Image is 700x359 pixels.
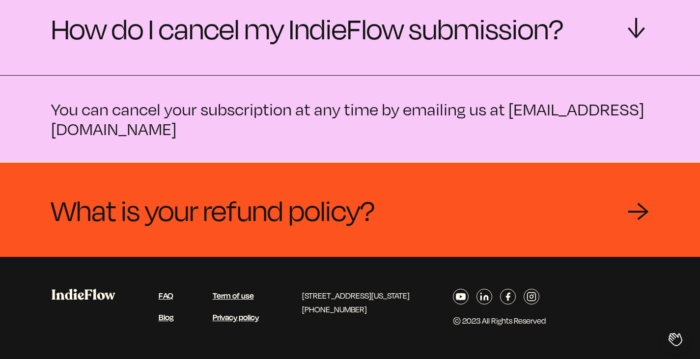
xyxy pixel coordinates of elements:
[213,290,254,301] a: Term of use
[51,99,649,138] p: You can cancel your subscription at any time by emailing us at [EMAIL_ADDRESS][DOMAIN_NAME]
[213,311,259,323] a: Privacy policy
[51,4,563,52] span: How do I cancel my IndieFlow submission?
[159,311,173,323] a: Blog
[302,289,410,303] p: [STREET_ADDRESS][US_STATE]
[52,289,115,300] img: IndieFlow
[661,325,690,354] iframe: Toggle Customer Support
[51,186,375,233] span: What is your refund policy?
[302,303,410,316] p: [PHONE_NUMBER]
[623,17,653,39] div: →
[627,195,649,224] div: →
[453,314,546,328] p: © 2023 All Rights Reserved
[159,290,173,301] a: FAQ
